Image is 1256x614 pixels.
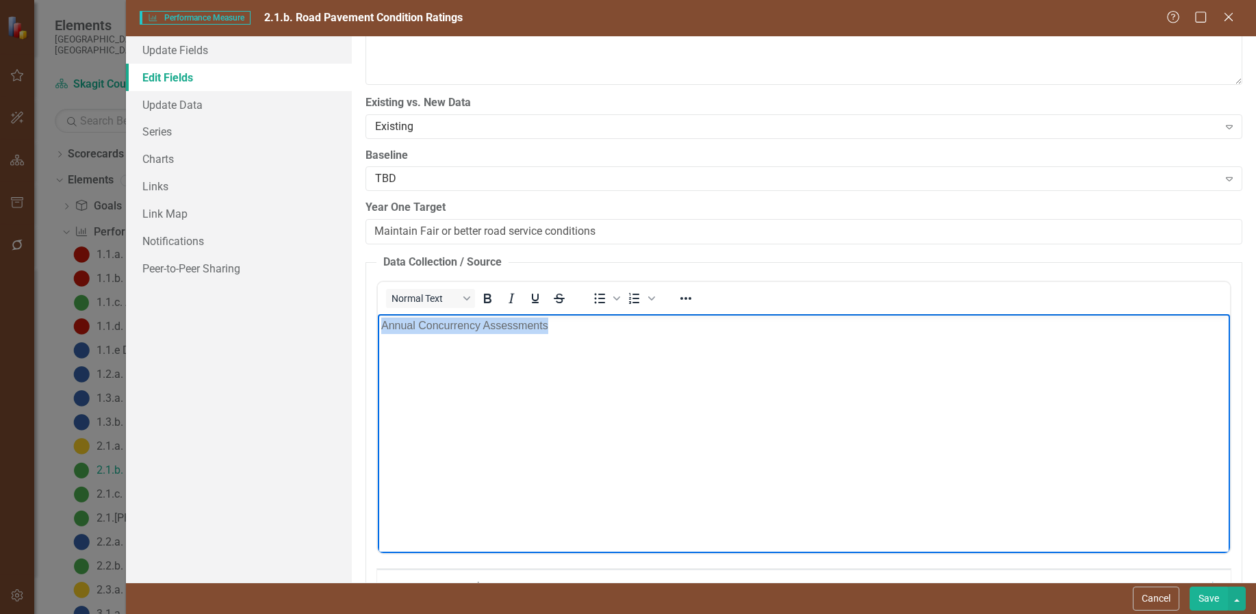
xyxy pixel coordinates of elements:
label: Year One Target [366,200,1242,216]
button: Reveal or hide additional toolbar items [674,289,697,308]
span: Normal Text [392,293,459,304]
a: Edit Fields [126,64,352,91]
iframe: Rich Text Area [378,314,1230,553]
span: Performance Measure [140,11,251,25]
label: Existing vs. New Data [366,95,1242,111]
div: TBD [375,171,1218,187]
div: Bullet list [588,289,622,308]
div: Numbered list [623,289,657,308]
span: 2.1.b. Road Pavement Condition Ratings [264,11,463,24]
button: Strikethrough [548,289,571,308]
button: Underline [524,289,547,308]
label: Baseline [366,148,1242,164]
button: Block Normal Text [386,289,475,308]
button: Bold [476,289,499,308]
a: Notifications [126,227,352,255]
div: Insert Data HTML Token [387,579,1200,593]
button: Italic [500,289,523,308]
a: Link Map [126,200,352,227]
a: Peer-to-Peer Sharing [126,255,352,282]
a: Update Data [126,91,352,118]
a: Series [126,118,352,145]
button: Cancel [1133,587,1179,611]
a: Charts [126,145,352,172]
a: Update Fields [126,36,352,64]
button: Save [1190,587,1228,611]
div: Existing [375,118,1218,134]
a: Links [126,172,352,200]
legend: Data Collection / Source [376,255,509,270]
